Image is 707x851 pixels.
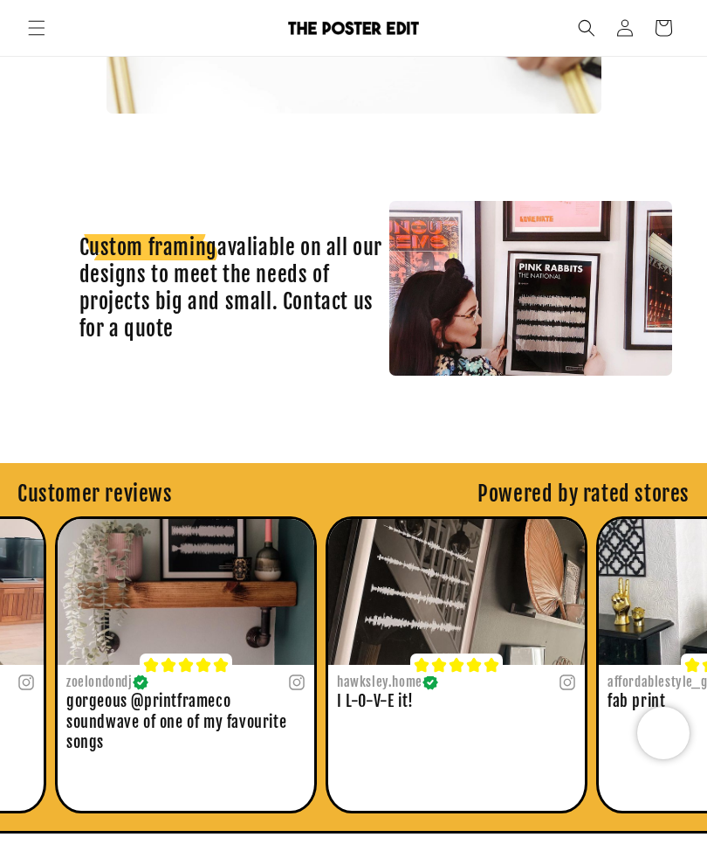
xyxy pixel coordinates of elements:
iframe: Chatra live chat [637,707,690,759]
a: The Poster Edit [260,15,448,42]
img: verified-symbol-icon.svg [133,675,148,690]
img: 1620599507900.jpg [328,519,585,665]
h4: zoelondondj [66,674,133,691]
h3: gorgeous @printframeco soundwave of one of my favourite songs [66,691,305,752]
li: 11 of 38 [55,516,317,813]
img: verified-symbol-icon.svg [422,675,438,690]
h4: hawksley.home [337,674,422,691]
img: The Poster Edit [288,21,419,35]
summary: Menu [17,9,56,47]
span: Custom framing [79,234,217,260]
img: 1620599426576.jpg [58,519,314,665]
li: 12 of 38 [326,516,587,813]
h2: Customer reviews [17,481,173,508]
summary: Search [567,9,606,47]
h2: Powered by rated stores [477,481,690,508]
h2: avaliable on all our designs to meet the needs of projects big and small. Contact us for a quote [79,234,389,343]
h3: I L-O-V-E it! [337,691,576,711]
